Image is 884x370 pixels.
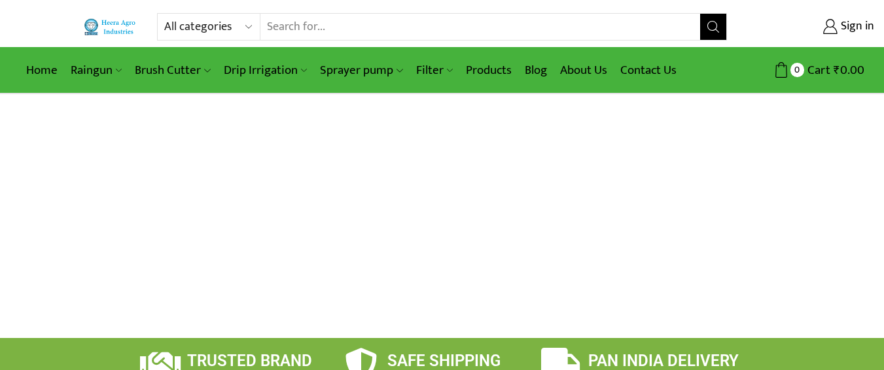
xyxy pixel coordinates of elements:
[554,55,614,86] a: About Us
[459,55,518,86] a: Products
[834,60,864,80] bdi: 0.00
[834,60,840,80] span: ₹
[187,352,312,370] span: TRUSTED BRAND
[588,352,739,370] span: PAN INDIA DELIVERY
[838,18,874,35] span: Sign in
[64,55,128,86] a: Raingun
[700,14,726,40] button: Search button
[217,55,313,86] a: Drip Irrigation
[804,61,830,79] span: Cart
[313,55,409,86] a: Sprayer pump
[410,55,459,86] a: Filter
[20,55,64,86] a: Home
[747,15,874,39] a: Sign in
[260,14,699,40] input: Search for...
[614,55,683,86] a: Contact Us
[128,55,217,86] a: Brush Cutter
[790,63,804,76] span: 0
[518,55,554,86] a: Blog
[740,58,864,82] a: 0 Cart ₹0.00
[387,352,501,370] span: SAFE SHIPPING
